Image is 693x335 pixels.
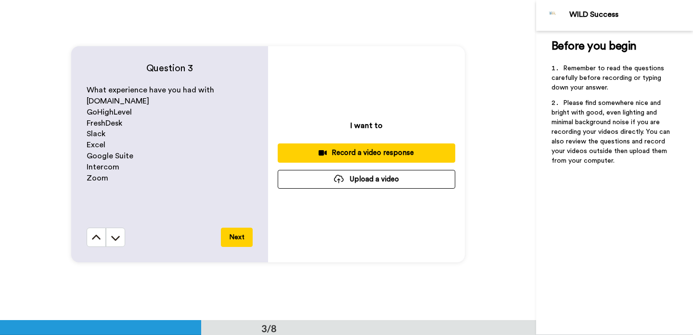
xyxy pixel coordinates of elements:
button: Upload a video [278,170,455,189]
span: Google Suite [87,152,133,160]
span: GoHighLevel [87,108,132,116]
span: Slack [87,130,105,138]
span: Intercom [87,163,119,171]
span: FreshDesk [87,119,122,127]
span: [DOMAIN_NAME] [87,97,149,105]
div: Record a video response [285,148,448,158]
button: Record a video response [278,143,455,162]
div: WILD Success [569,10,693,19]
span: Excel [87,141,105,149]
p: I want to [350,120,383,131]
div: 3/8 [246,322,292,335]
h4: Question 3 [87,62,253,75]
button: Next [221,228,253,247]
span: Zoom [87,174,108,182]
span: What experience have you had with [87,86,214,94]
span: Before you begin [552,40,637,52]
img: Profile Image [541,4,565,27]
span: Remember to read the questions carefully before recording or typing down your answer. [552,65,666,91]
span: Please find somewhere nice and bright with good, even lighting and minimal background noise if yo... [552,100,672,164]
